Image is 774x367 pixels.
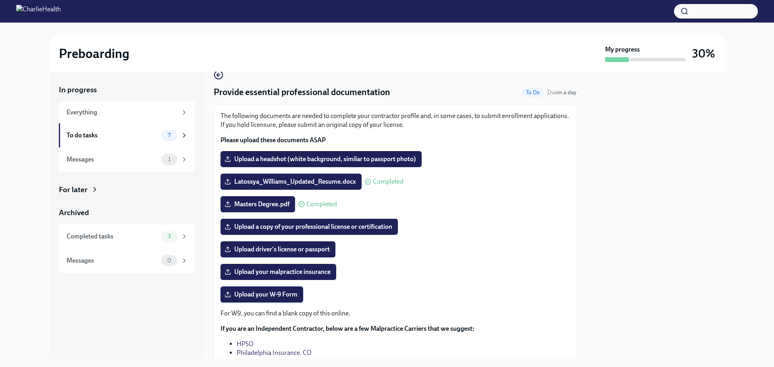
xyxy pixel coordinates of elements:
[59,185,87,195] div: For later
[692,46,715,61] h3: 30%
[163,156,175,162] span: 1
[59,85,194,95] a: In progress
[221,112,570,129] p: The following documents are needed to complete your contractor profile and, in some cases, to sub...
[221,219,398,235] label: Upload a copy of your professional license or certification
[226,290,298,299] span: Upload your W-9 Form
[221,309,570,318] p: For W9, you can find a blank copy of this online.
[221,151,422,167] label: Upload a headshot (white background, similar to passport photo)
[163,233,176,239] span: 3
[59,249,194,273] a: Messages0
[59,147,194,172] a: Messages1
[237,358,254,365] a: NASW
[221,241,335,257] label: Upload driver's license or passport
[226,200,289,208] span: Masters Degree.pdf
[67,256,158,265] div: Messages
[67,108,177,117] div: Everything
[162,257,176,263] span: 0
[605,45,640,54] strong: My progress
[226,268,331,276] span: Upload your malpractice insurance
[163,132,175,138] span: 7
[221,325,474,332] strong: If you are an Independent Contractor, below are a few Malpractice Carriers that we suggest:
[221,286,303,303] label: Upload your W-9 Form
[59,224,194,249] a: Completed tasks3
[226,155,416,163] span: Upload a headshot (white background, similar to passport photo)
[306,201,337,207] span: Completed
[547,89,576,96] span: September 14th, 2025 09:00
[59,46,129,62] h2: Preboarding
[59,207,194,218] a: Archived
[558,89,576,96] strong: in a day
[67,232,158,241] div: Completed tasks
[221,196,295,212] label: Masters Degree.pdf
[221,136,326,144] strong: Please upload these documents ASAP
[226,223,392,231] span: Upload a copy of your professional license or certification
[16,5,61,18] img: CharlieHealth
[67,131,158,140] div: To do tasks
[226,178,356,186] span: Latossya_Williams_Updated_Resume.docx
[237,340,254,348] a: HPSO
[221,174,362,190] label: Latossya_Williams_Updated_Resume.docx
[67,155,158,164] div: Messages
[226,245,330,253] span: Upload driver's license or passport
[521,89,544,95] span: To Do
[547,89,576,96] span: Due
[237,349,312,357] a: Philadelphia Insurance. CO
[59,185,194,195] a: For later
[59,102,194,123] a: Everything
[59,123,194,147] a: To do tasks7
[221,264,336,280] label: Upload your malpractice insurance
[214,86,390,98] h4: Provide essential professional documentation
[373,178,404,185] span: Completed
